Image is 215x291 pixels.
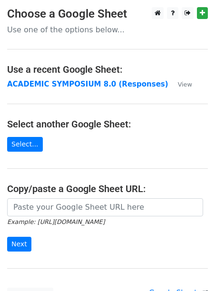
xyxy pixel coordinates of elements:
[178,81,192,88] small: View
[7,237,31,252] input: Next
[7,64,208,75] h4: Use a recent Google Sheet:
[7,198,203,216] input: Paste your Google Sheet URL here
[7,183,208,194] h4: Copy/paste a Google Sheet URL:
[7,25,208,35] p: Use one of the options below...
[168,80,192,88] a: View
[7,137,43,152] a: Select...
[7,118,208,130] h4: Select another Google Sheet:
[7,218,105,225] small: Example: [URL][DOMAIN_NAME]
[7,80,168,88] a: ACADEMIC SYMPOSIUM 8.0 (Responses)
[7,7,208,21] h3: Choose a Google Sheet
